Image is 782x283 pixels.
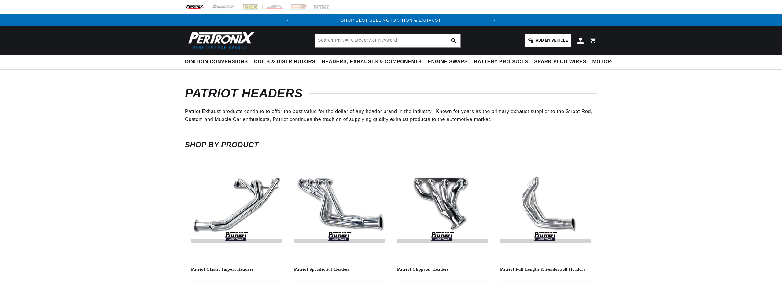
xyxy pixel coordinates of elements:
[315,34,460,47] input: Search Part #, Category or Keyword
[322,59,422,65] span: Headers, Exhausts & Components
[592,59,629,65] span: Motorcycle
[425,55,471,69] summary: Engine Swaps
[319,55,425,69] summary: Headers, Exhausts & Components
[500,266,591,273] h3: Patriot Full Length & Fenderwell Headers
[185,55,251,69] summary: Ignition Conversions
[531,55,589,69] summary: Spark Plug Wires
[488,14,500,26] button: Translation missing: en.sections.announcements.next_announcement
[282,14,294,26] button: Translation missing: en.sections.announcements.previous_announcement
[185,88,597,98] h1: Patriot Headers
[251,55,319,69] summary: Coils & Distributors
[185,142,597,148] h2: SHOP BY PRODUCT
[536,38,568,43] span: Add my vehicle
[294,163,385,254] img: Patriot-Specific-Fit-Headers-v1588104112434.jpg
[525,34,571,47] a: Add my vehicle
[185,59,248,65] span: Ignition Conversions
[474,59,528,65] span: Battery Products
[254,59,315,65] span: Coils & Distributors
[185,30,255,51] img: Pertronix
[191,163,282,254] img: Patriot-Classic-Import-Headers-v1588104940254.jpg
[471,55,531,69] summary: Battery Products
[191,266,282,273] h3: Patriot Classic Import Headers
[397,163,488,254] img: Patriot-Clippster-Headers-v1588104121313.jpg
[428,59,468,65] span: Engine Swaps
[185,108,597,123] p: Patriot Exhaust products continue to offer the best value for the dollar of any header brand in t...
[294,17,488,24] div: 1 of 2
[294,17,488,24] div: Announcement
[397,266,488,273] h3: Patriot Clippster Headers
[447,34,460,47] button: search button
[170,14,612,26] slideshow-component: Translation missing: en.sections.announcements.announcement_bar
[341,18,441,23] a: SHOP BEST SELLING IGNITION & EXHAUST
[589,55,632,69] summary: Motorcycle
[294,266,385,273] h3: Patriot Specific Fit Headers
[534,59,586,65] span: Spark Plug Wires
[500,163,591,254] img: Patriot-Fenderwell-111-v1590437195265.jpg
